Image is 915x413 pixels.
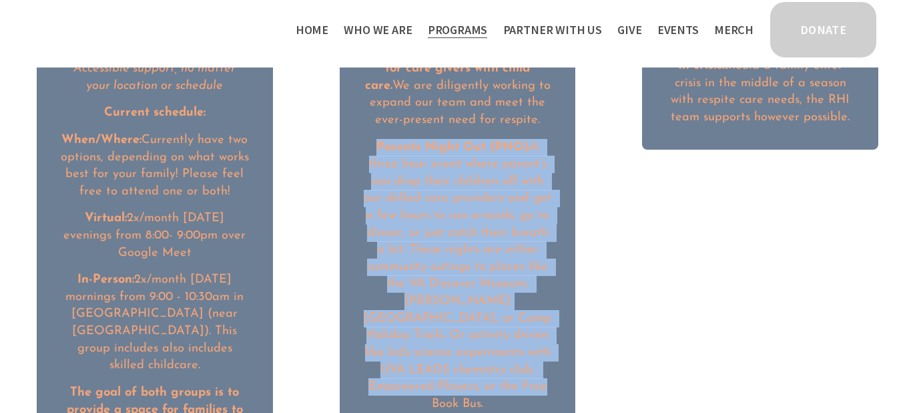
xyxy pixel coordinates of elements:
a: folder dropdown [503,19,602,41]
strong: Virtual: [85,212,127,225]
p: A three hour event where parent’s can drop their children off with our skilled care providers and... [363,139,552,413]
strong: When/Where: [61,134,141,146]
span: Partner With Us [503,20,602,39]
a: folder dropdown [344,19,412,41]
span: Who We Are [344,20,412,39]
strong: Respite: Providing brief break for care givers with child care. [365,45,549,92]
strong: In crisis: [678,59,724,72]
p: We are diligently working to expand our team and meet the ever-present need for respite. [363,43,552,129]
p: should a family enter crisis in the middle of a season with respite care needs, the RHI team supp... [666,57,855,126]
a: Merch [714,19,753,41]
a: Events [657,19,699,41]
p: 2x/month [DATE] mornings from 9:00 - 10:30am in [GEOGRAPHIC_DATA] (near [GEOGRAPHIC_DATA]). This ... [60,271,249,374]
strong: Current schedule: [104,106,206,119]
p: 2x/month [DATE] evenings from 8:00- 9:00pm over Google Meet [60,210,249,261]
a: Home [296,19,328,41]
a: Give [617,19,641,41]
strong: In-Person: [77,273,134,286]
strong: Parents Night Out (PNO): [376,141,531,154]
em: Accessible support, no matter your location or schedule [73,62,239,92]
span: Programs [428,20,488,39]
a: folder dropdown [428,19,488,41]
p: Currently have two options, depending on what works best for your family! Please feel free to att... [60,132,249,200]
